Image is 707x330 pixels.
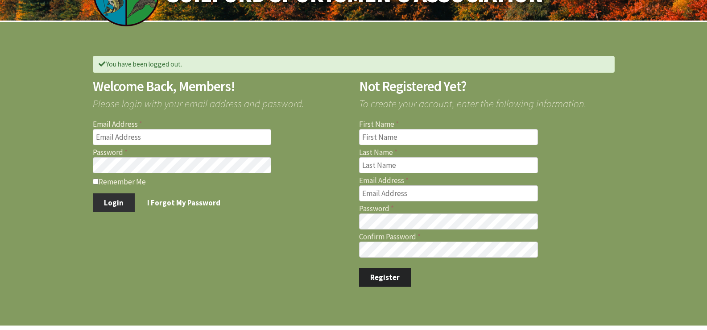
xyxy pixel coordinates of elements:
[93,149,348,156] label: Password
[359,93,615,109] span: To create your account, enter the following information.
[359,121,615,128] label: First Name
[93,177,348,186] label: Remember Me
[93,179,99,184] input: Remember Me
[359,205,615,213] label: Password
[93,93,348,109] span: Please login with your email address and password.
[93,79,348,93] h2: Welcome Back, Members!
[359,79,615,93] h2: Not Registered Yet?
[93,56,615,72] div: You have been logged out.
[359,268,411,287] button: Register
[359,177,615,184] label: Email Address
[136,193,232,212] a: I Forgot My Password
[359,233,615,241] label: Confirm Password
[359,129,538,145] input: First Name
[359,149,615,156] label: Last Name
[359,185,538,201] input: Email Address
[93,193,135,212] button: Login
[93,129,272,145] input: Email Address
[359,157,538,173] input: Last Name
[93,121,348,128] label: Email Address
